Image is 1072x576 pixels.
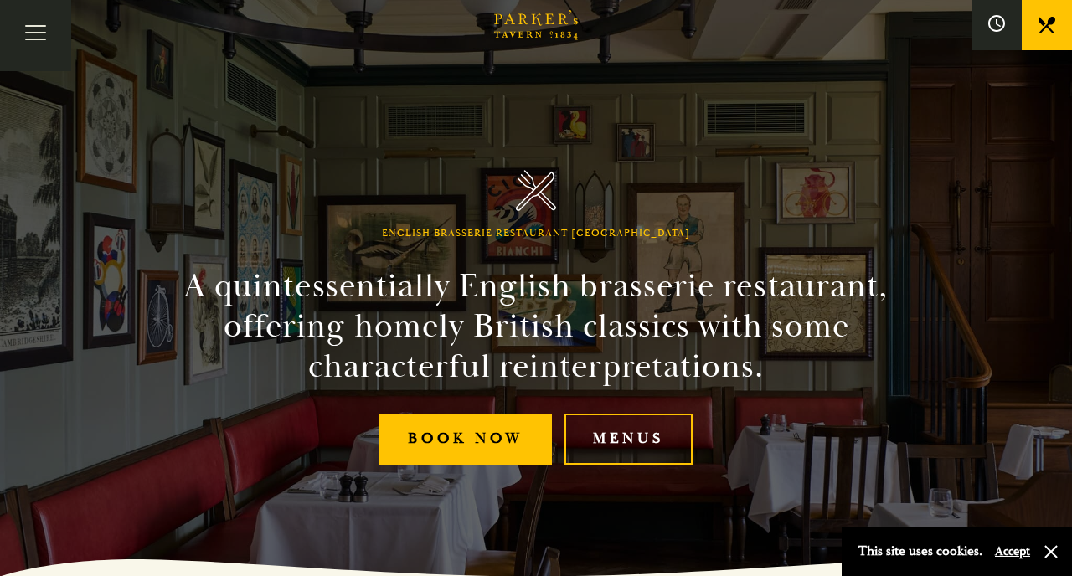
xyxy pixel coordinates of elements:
h1: English Brasserie Restaurant [GEOGRAPHIC_DATA] [382,228,690,239]
h2: A quintessentially English brasserie restaurant, offering homely British classics with some chara... [154,266,918,387]
p: This site uses cookies. [858,539,982,563]
button: Accept [995,543,1030,559]
button: Close and accept [1043,543,1059,560]
img: Parker's Tavern Brasserie Cambridge [516,170,557,211]
a: Menus [564,414,693,465]
a: Book Now [379,414,552,465]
